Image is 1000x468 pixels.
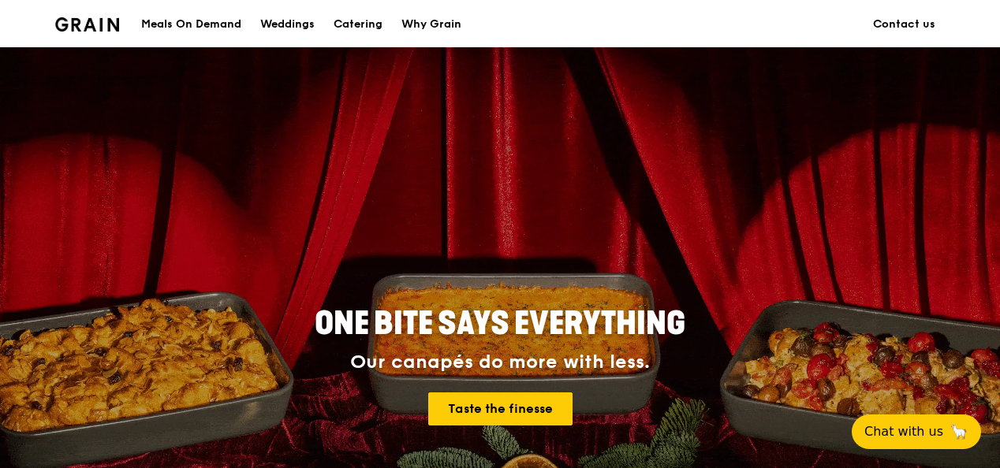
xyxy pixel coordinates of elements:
img: Grain [55,17,119,32]
div: Our canapés do more with less. [216,351,784,373]
button: Chat with us🦙 [852,414,981,449]
span: ONE BITE SAYS EVERYTHING [315,305,685,343]
div: Why Grain [401,1,461,48]
a: Taste the finesse [428,392,573,425]
div: Weddings [260,1,315,48]
div: Catering [334,1,382,48]
span: Chat with us [864,422,943,441]
div: Meals On Demand [141,1,241,48]
a: Catering [324,1,392,48]
a: Weddings [251,1,324,48]
a: Contact us [864,1,945,48]
a: Why Grain [392,1,471,48]
span: 🦙 [950,422,968,441]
